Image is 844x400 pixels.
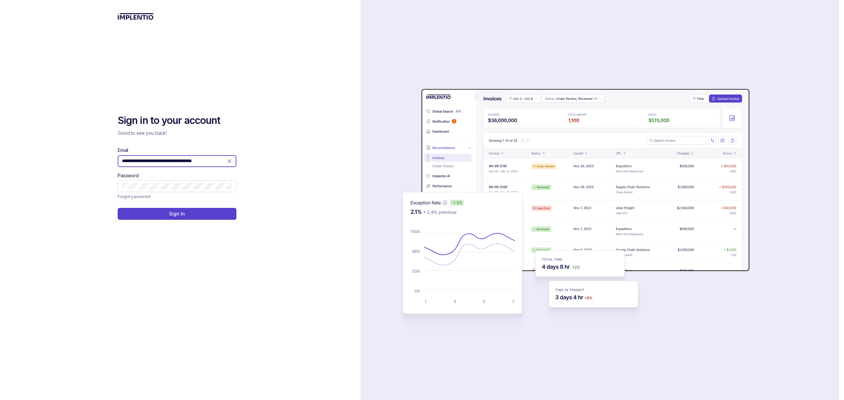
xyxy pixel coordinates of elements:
[118,130,236,136] p: Good to see you back!
[118,172,139,179] label: Password
[118,193,150,200] a: Link Forgot password
[169,211,185,217] p: Sign In
[118,13,154,20] img: logo
[118,208,236,220] button: Sign In
[118,114,236,127] h2: Sign in to your account
[118,147,128,154] label: Email
[379,68,752,332] img: signin-background.svg
[118,193,150,200] p: Forgot password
